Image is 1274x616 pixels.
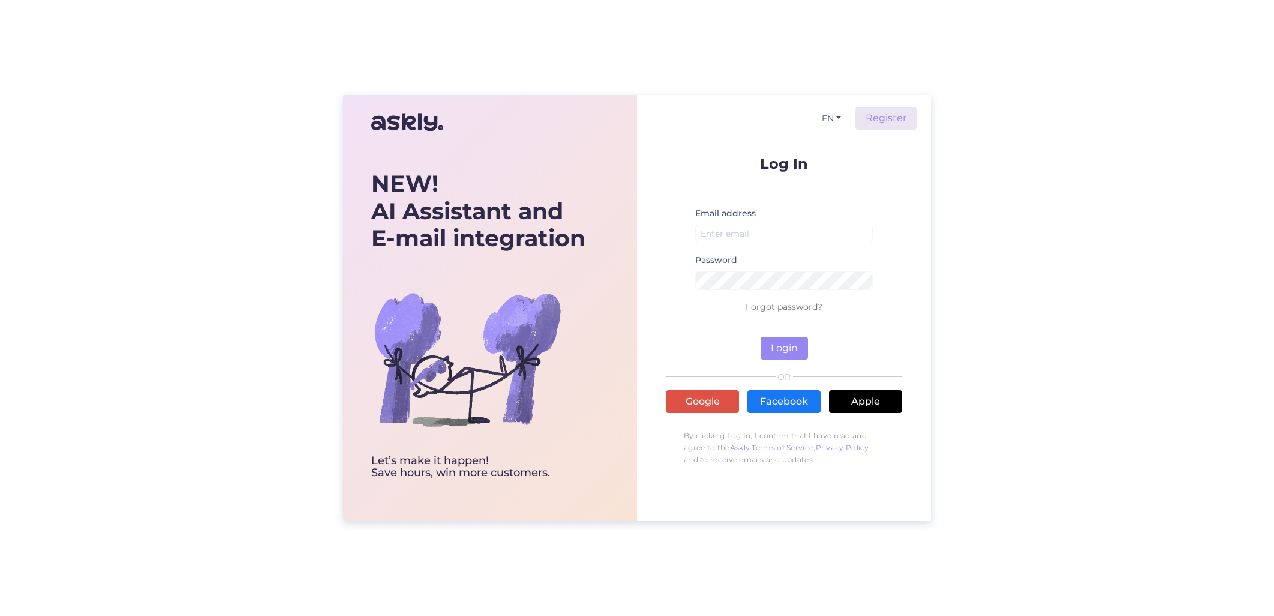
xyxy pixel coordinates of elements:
b: NEW! [371,169,438,198]
input: Enter email [695,225,873,243]
a: Forgot password? [746,301,822,312]
span: OR [776,373,793,381]
button: Login [761,337,808,360]
button: EN [817,110,846,127]
div: AI Assistant and E-mail integration [371,170,585,252]
img: bg-askly [371,263,563,455]
a: Facebook [747,390,821,413]
label: Email address [695,207,756,220]
a: Askly Terms of Service [730,443,814,452]
a: Register [855,107,917,130]
label: Password [695,254,737,267]
img: Askly [371,108,443,137]
div: Let’s make it happen! Save hours, win more customers. [371,455,585,479]
p: Log In [666,156,902,171]
a: Apple [829,390,902,413]
a: Privacy Policy [816,443,869,452]
a: Google [666,390,739,413]
p: By clicking Log In, I confirm that I have read and agree to the , , and to receive emails and upd... [666,424,902,472]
